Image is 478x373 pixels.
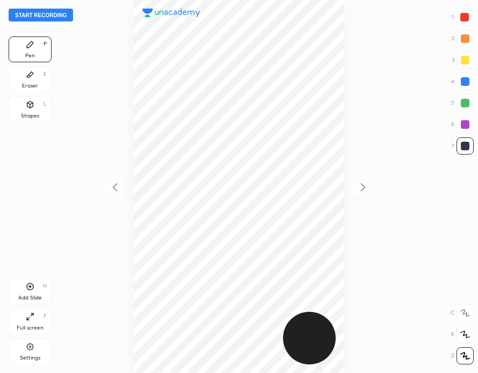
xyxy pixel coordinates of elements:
div: Settings [20,355,40,361]
div: Eraser [22,83,38,89]
div: Full screen [17,325,44,331]
div: 5 [451,94,474,112]
img: logo.38c385cc.svg [142,9,200,17]
div: Z [451,347,474,364]
div: X [451,326,474,343]
div: Pen [25,53,35,58]
div: Shapes [21,113,39,119]
button: Start recording [9,9,73,21]
div: Add Slide [18,295,42,301]
div: 1 [452,9,473,26]
div: F [44,313,47,319]
div: H [43,283,47,289]
div: L [44,101,47,107]
div: 2 [452,30,474,47]
div: 4 [451,73,474,90]
div: 3 [452,52,474,69]
div: E [44,71,47,77]
div: 7 [452,137,474,155]
div: C [451,304,474,321]
div: P [44,41,47,47]
div: 6 [451,116,474,133]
